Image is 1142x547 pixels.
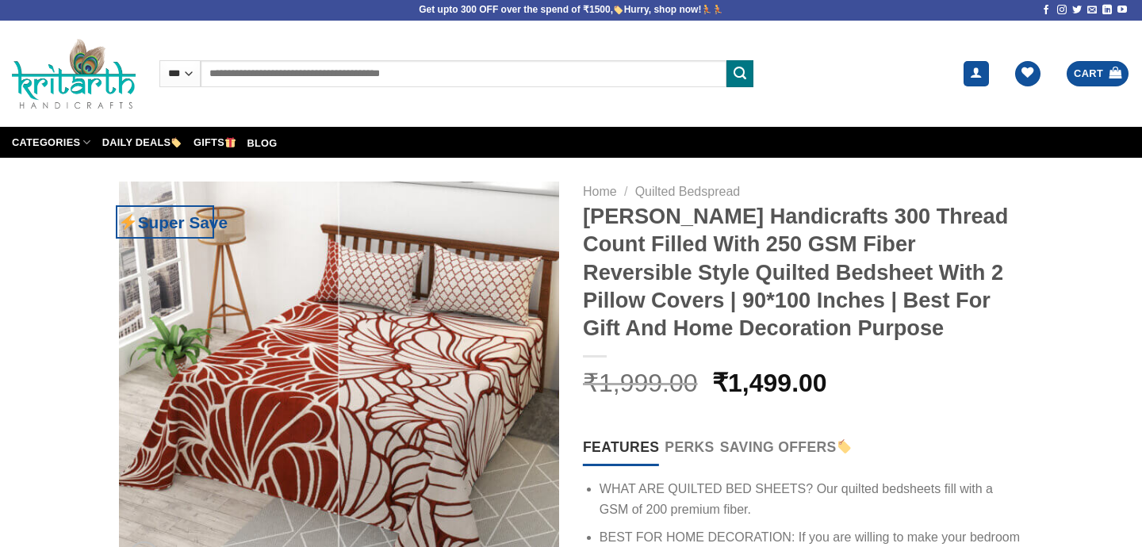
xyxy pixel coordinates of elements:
a: Follow on Twitter [1072,5,1082,16]
span: WHAT ARE QUILTED BED SHEETS? Our quilted bedsheets fill with a GSM of 200 premium fiber. [600,482,993,516]
span: / [624,185,627,198]
img: 🏷️ [171,137,182,147]
a: Send us an email [1087,5,1097,16]
span: ₹ [712,369,728,397]
span: ₹ [583,369,599,397]
img: 🏃 [702,5,711,14]
a: Categories [12,127,91,158]
span: Perks [665,436,714,458]
span: Features [583,436,659,458]
bdi: 1,499.00 [712,369,827,397]
a: Follow on Facebook [1041,5,1051,16]
bdi: 1,999.00 [583,369,698,397]
img: 🎁 [225,137,236,147]
a: Gifts [194,129,236,155]
img: Kritarth Handicrafts [12,38,136,109]
img: 🏷️ [614,5,623,14]
a: Daily Deals [102,129,182,155]
a: Follow on LinkedIn [1102,5,1112,16]
a: Wishlist [1015,61,1040,87]
h1: [PERSON_NAME] Handicrafts 300 Thread Count Filled With 250 GSM Fiber Reversible Style Quilted Bed... [583,202,1023,342]
a: Quilted Bedspread [635,185,741,198]
a: Blog [247,134,278,153]
span: Saving offers [720,436,853,458]
span: Cart [1074,66,1103,82]
a: View cart [1067,61,1129,87]
img: 🏷️ [837,439,852,453]
b: Get upto 300 OFF over the spend of ₹1500, Hurry, shop now! [419,4,701,15]
img: 🏃 [713,5,722,14]
button: Submit [726,60,753,87]
a: Follow on YouTube [1117,5,1127,16]
nav: Breadcrumb [583,182,1023,202]
a: Home [583,185,617,198]
a: Login [964,61,989,87]
a: Follow on Instagram [1057,5,1067,16]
